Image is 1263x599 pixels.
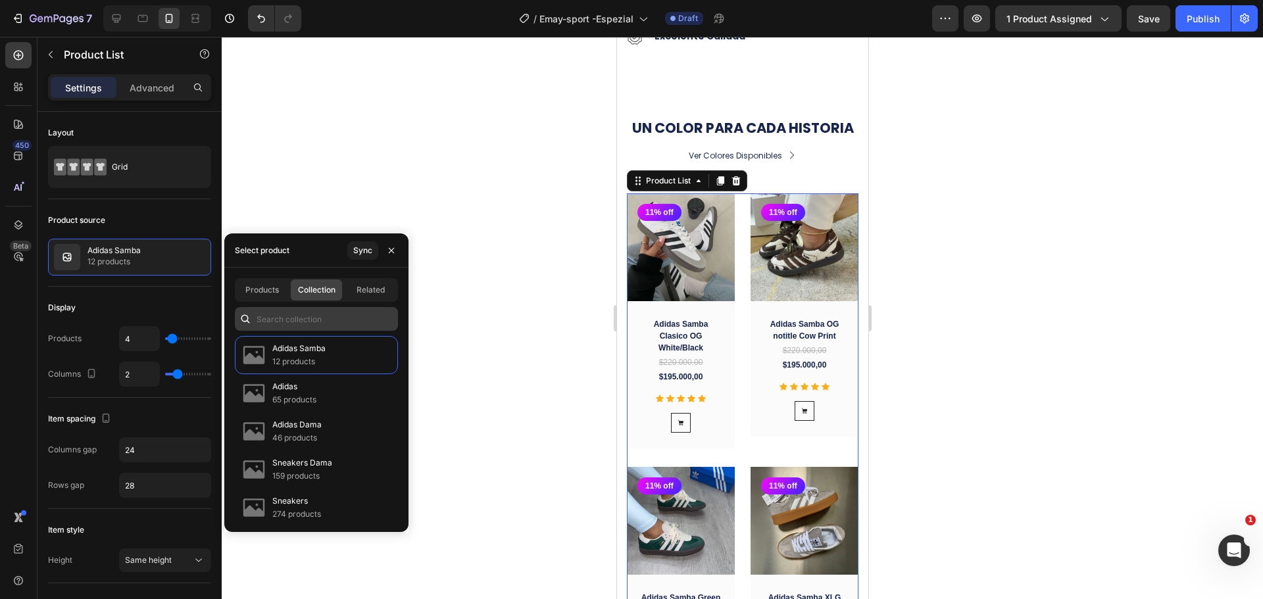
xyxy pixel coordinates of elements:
[1218,535,1250,566] iframe: Intercom live chat
[245,284,279,296] span: Products
[144,554,231,580] a: Adidas Samba XLG Gris
[56,105,195,132] a: Ver Colores Disponibles
[678,12,698,24] span: Draft
[120,438,210,462] input: Auto
[48,410,114,428] div: Item spacing
[144,306,231,321] div: $220.000,00
[298,284,335,296] span: Collection
[1138,13,1160,24] span: Save
[20,441,64,458] pre: 11% off
[617,37,868,599] iframe: Design area
[48,127,74,139] div: Layout
[272,393,316,406] p: 65 products
[241,494,267,521] img: collections
[20,333,107,347] div: $195.000,00
[1176,5,1231,32] button: Publish
[12,140,32,151] div: 450
[272,355,326,368] p: 12 products
[134,430,241,538] a: Adidas Samba XLG Gris
[272,469,332,483] p: 159 products
[241,418,267,444] img: collections
[112,152,192,182] div: Grid
[272,380,316,393] p: Adidas
[5,5,98,32] button: 7
[272,431,322,444] p: 46 products
[48,302,76,314] div: Display
[48,479,84,491] div: Rows gap
[48,333,82,345] div: Products
[87,255,141,268] p: 12 products
[87,246,141,255] p: Adidas Samba
[20,318,107,333] div: $220.000,00
[241,342,267,368] img: collections
[1006,12,1092,26] span: 1 product assigned
[10,430,118,538] a: Adidas Samba Green
[272,418,322,431] p: Adidas Dama
[130,81,174,95] p: Advanced
[235,245,289,256] div: Select product
[125,555,172,565] span: Same height
[48,444,97,456] div: Columns gap
[357,284,385,296] span: Related
[20,554,107,568] a: Adidas Samba Green
[995,5,1122,32] button: 1 product assigned
[241,456,267,483] img: collections
[20,167,64,184] pre: 11% off
[86,11,92,26] p: 7
[120,362,159,386] input: Auto
[120,327,159,350] input: Auto
[272,342,326,355] p: Adidas Samba
[539,12,633,26] span: Emay-sport -Espezial
[144,441,188,458] pre: 11% off
[144,321,231,335] div: $195.000,00
[48,214,105,226] div: Product source
[1187,12,1220,26] div: Publish
[20,280,107,318] a: Adidas Samba Clasico OG White/Black
[72,113,165,124] span: Ver Colores Disponibles
[144,280,231,306] a: Adidas Samba OG notitle Cow Print
[144,167,188,184] pre: 11% off
[248,5,301,32] div: Undo/Redo
[48,554,72,566] div: Height
[64,47,176,62] p: Product List
[48,366,99,383] div: Columns
[15,82,237,101] span: UN COLOR PARA CADA HISTORIA
[1245,515,1256,525] span: 1
[1127,5,1170,32] button: Save
[241,380,267,406] img: collections
[65,81,102,95] p: Settings
[347,241,378,260] button: Sync
[48,524,84,536] div: Item style
[10,241,32,251] div: Beta
[353,245,372,256] div: Sync
[272,494,321,508] p: Sneakers
[134,156,241,264] a: Adidas Samba OG notitle Cow Print
[10,156,118,264] a: Adidas Samba Clasico OG White/Black
[272,508,321,521] p: 274 products
[119,548,211,572] button: Same height
[533,12,537,26] span: /
[120,473,210,497] input: Auto
[26,138,76,150] div: Product List
[272,456,332,469] p: Sneakers Dama
[54,244,80,270] img: collection feature img
[235,307,398,331] input: Search collection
